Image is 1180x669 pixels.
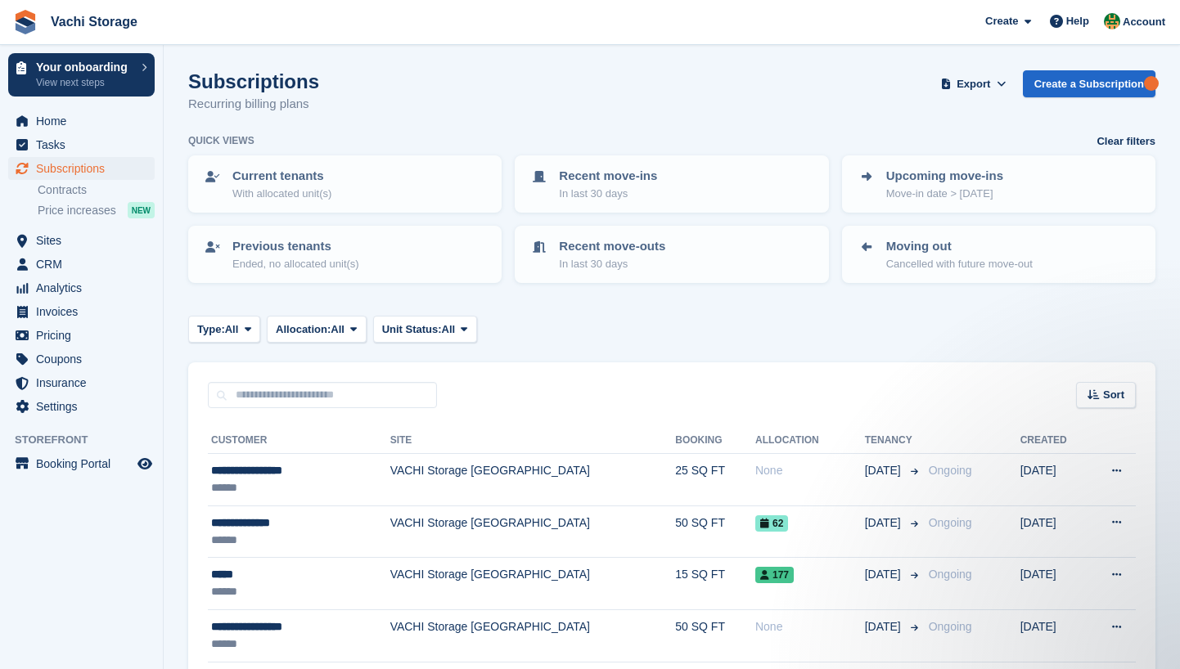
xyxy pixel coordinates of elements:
p: Current tenants [232,167,331,186]
span: Storefront [15,432,163,448]
p: With allocated unit(s) [232,186,331,202]
a: menu [8,229,155,252]
td: VACHI Storage [GEOGRAPHIC_DATA] [390,505,676,558]
button: Export [938,70,1010,97]
span: CRM [36,253,134,276]
p: Previous tenants [232,237,359,256]
a: menu [8,253,155,276]
th: Site [390,428,676,454]
p: Cancelled with future move-out [886,256,1033,272]
p: Recent move-ins [559,167,657,186]
h6: Quick views [188,133,254,148]
p: Moving out [886,237,1033,256]
span: Subscriptions [36,157,134,180]
a: Recent move-outs In last 30 days [516,227,826,281]
span: Pricing [36,324,134,347]
span: Analytics [36,276,134,299]
a: menu [8,157,155,180]
span: All [331,321,345,338]
th: Booking [675,428,755,454]
p: Move-in date > [DATE] [886,186,1003,202]
p: Recent move-outs [559,237,665,256]
span: 62 [755,515,788,532]
span: Help [1066,13,1089,29]
a: Upcoming move-ins Move-in date > [DATE] [844,157,1154,211]
img: Anete [1104,13,1120,29]
td: VACHI Storage [GEOGRAPHIC_DATA] [390,558,676,610]
button: Unit Status: All [373,316,477,343]
span: Type: [197,321,225,338]
a: menu [8,300,155,323]
div: None [755,618,865,635]
span: 177 [755,567,794,583]
th: Customer [208,428,390,454]
p: View next steps [36,75,133,90]
a: menu [8,348,155,370]
a: Contracts [38,182,155,198]
span: All [225,321,239,338]
a: Preview store [135,454,155,474]
div: Tooltip anchor [1144,76,1159,91]
td: 50 SQ FT [675,609,755,662]
span: Create [985,13,1018,29]
a: Create a Subscription [1023,70,1155,97]
span: Insurance [36,371,134,394]
span: Allocation: [276,321,331,338]
a: menu [8,395,155,418]
a: Clear filters [1097,133,1155,150]
td: VACHI Storage [GEOGRAPHIC_DATA] [390,609,676,662]
a: Price increases NEW [38,201,155,219]
td: 25 SQ FT [675,454,755,506]
span: All [442,321,456,338]
span: Sites [36,229,134,252]
a: Moving out Cancelled with future move-out [844,227,1154,281]
a: menu [8,324,155,347]
div: NEW [128,202,155,218]
a: menu [8,371,155,394]
p: Your onboarding [36,61,133,73]
td: 15 SQ FT [675,558,755,610]
span: Settings [36,395,134,418]
span: Booking Portal [36,452,134,475]
p: In last 30 days [559,186,657,202]
a: menu [8,110,155,132]
img: stora-icon-8386f47178a22dfd0bd8f6a31ec36ba5ce8667c1dd55bd0f319d3a0aa187defe.svg [13,10,38,34]
div: None [755,462,865,479]
a: Recent move-ins In last 30 days [516,157,826,211]
span: Account [1123,14,1165,30]
a: Previous tenants Ended, no allocated unit(s) [190,227,500,281]
td: VACHI Storage [GEOGRAPHIC_DATA] [390,454,676,506]
td: 50 SQ FT [675,505,755,558]
span: Invoices [36,300,134,323]
button: Allocation: All [267,316,367,343]
th: Allocation [755,428,865,454]
span: Price increases [38,203,116,218]
p: In last 30 days [559,256,665,272]
a: menu [8,276,155,299]
p: Upcoming move-ins [886,167,1003,186]
span: Coupons [36,348,134,370]
span: Sort [1103,387,1124,403]
button: Type: All [188,316,260,343]
a: Current tenants With allocated unit(s) [190,157,500,211]
p: Ended, no allocated unit(s) [232,256,359,272]
a: menu [8,452,155,475]
span: Tasks [36,133,134,156]
a: Your onboarding View next steps [8,53,155,97]
a: Vachi Storage [44,8,144,35]
a: menu [8,133,155,156]
span: Unit Status: [382,321,442,338]
h1: Subscriptions [188,70,319,92]
span: Export [957,76,990,92]
span: Home [36,110,134,132]
p: Recurring billing plans [188,95,319,114]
